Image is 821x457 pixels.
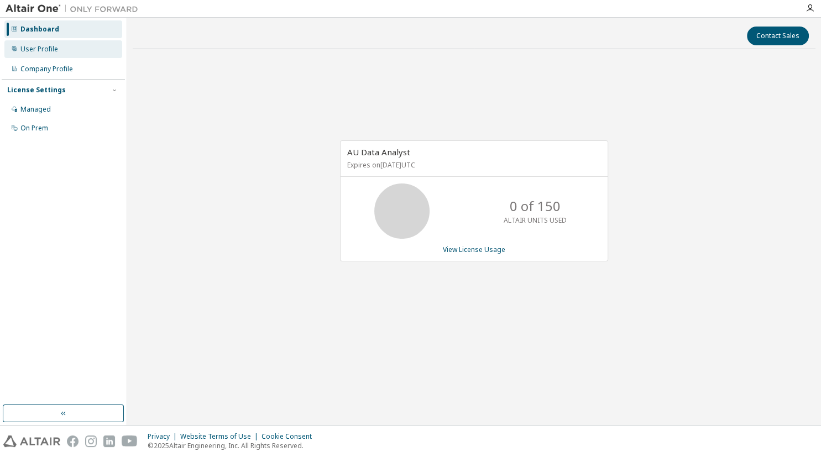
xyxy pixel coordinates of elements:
[510,197,561,216] p: 0 of 150
[20,25,59,34] div: Dashboard
[103,435,115,447] img: linkedin.svg
[148,432,180,441] div: Privacy
[20,65,73,73] div: Company Profile
[148,441,318,450] p: © 2025 Altair Engineering, Inc. All Rights Reserved.
[3,435,60,447] img: altair_logo.svg
[443,245,505,254] a: View License Usage
[20,105,51,114] div: Managed
[6,3,144,14] img: Altair One
[7,86,66,94] div: License Settings
[122,435,138,447] img: youtube.svg
[504,216,567,225] p: ALTAIR UNITS USED
[347,160,598,170] p: Expires on [DATE] UTC
[262,432,318,441] div: Cookie Consent
[20,124,48,133] div: On Prem
[20,45,58,54] div: User Profile
[747,27,809,45] button: Contact Sales
[85,435,97,447] img: instagram.svg
[67,435,79,447] img: facebook.svg
[347,146,410,157] span: AU Data Analyst
[180,432,262,441] div: Website Terms of Use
